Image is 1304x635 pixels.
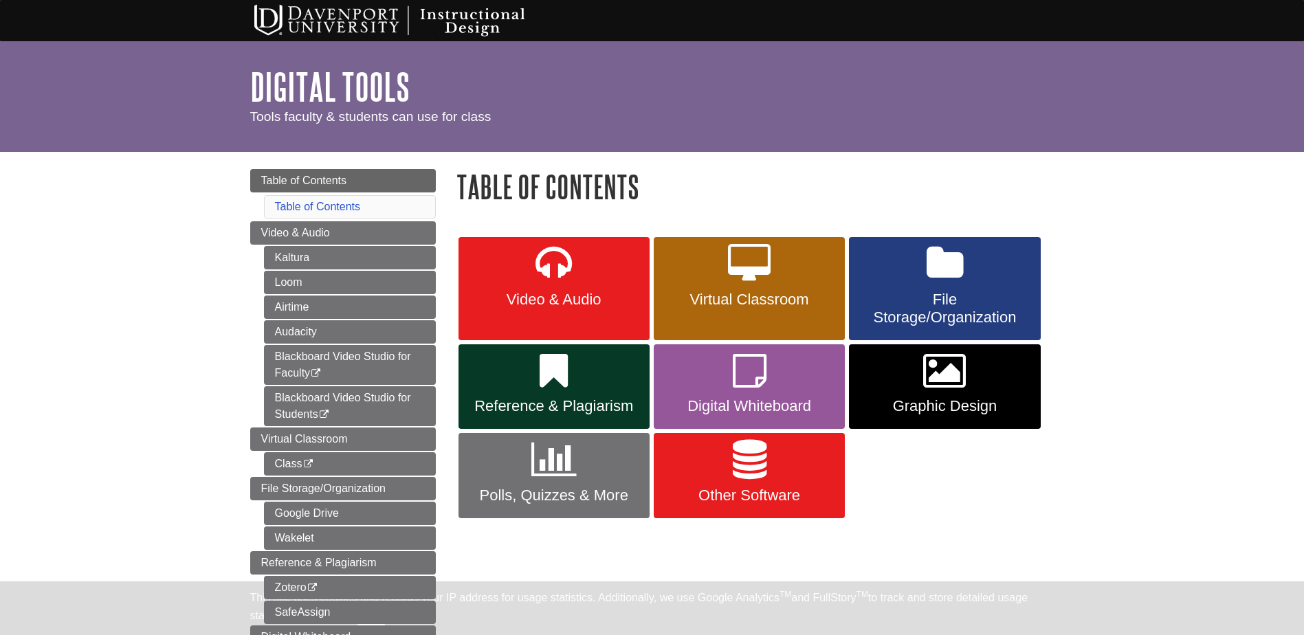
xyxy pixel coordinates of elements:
[654,344,845,430] a: Digital Whiteboard
[458,237,650,340] a: Video & Audio
[264,386,436,426] a: Blackboard Video Studio for Students
[261,433,348,445] span: Virtual Classroom
[458,433,650,518] a: Polls, Quizzes & More
[243,3,573,38] img: Davenport University Instructional Design
[261,557,377,568] span: Reference & Plagiarism
[250,551,436,575] a: Reference & Plagiarism
[261,482,386,494] span: File Storage/Organization
[469,291,639,309] span: Video & Audio
[250,169,436,192] a: Table of Contents
[849,344,1040,430] a: Graphic Design
[664,397,835,415] span: Digital Whiteboard
[307,583,318,592] i: This link opens in a new window
[458,344,650,430] a: Reference & Plagiarism
[250,109,491,124] span: Tools faculty & students can use for class
[857,590,868,599] sup: TM
[654,433,845,518] a: Other Software
[302,460,314,469] i: This link opens in a new window
[264,452,436,476] a: Class
[250,590,1054,627] div: This site uses cookies and records your IP address for usage statistics. Additionally, we use Goo...
[264,502,436,525] a: Google Drive
[310,369,322,378] i: This link opens in a new window
[264,271,436,294] a: Loom
[859,397,1030,415] span: Graphic Design
[264,576,436,599] a: Zotero
[849,237,1040,340] a: File Storage/Organization
[250,221,436,245] a: Video & Audio
[261,227,330,238] span: Video & Audio
[264,246,436,269] a: Kaltura
[264,320,436,344] a: Audacity
[264,345,436,385] a: Blackboard Video Studio for Faculty
[261,175,347,186] span: Table of Contents
[469,397,639,415] span: Reference & Plagiarism
[250,65,410,108] a: Digital Tools
[859,291,1030,326] span: File Storage/Organization
[780,590,791,599] sup: TM
[469,487,639,504] span: Polls, Quizzes & More
[664,291,835,309] span: Virtual Classroom
[275,201,361,212] a: Table of Contents
[250,427,436,451] a: Virtual Classroom
[264,601,436,624] a: SafeAssign
[250,477,436,500] a: File Storage/Organization
[654,237,845,340] a: Virtual Classroom
[664,487,835,504] span: Other Software
[318,410,330,419] i: This link opens in a new window
[456,169,1054,204] h1: Table of Contents
[264,526,436,550] a: Wakelet
[264,296,436,319] a: Airtime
